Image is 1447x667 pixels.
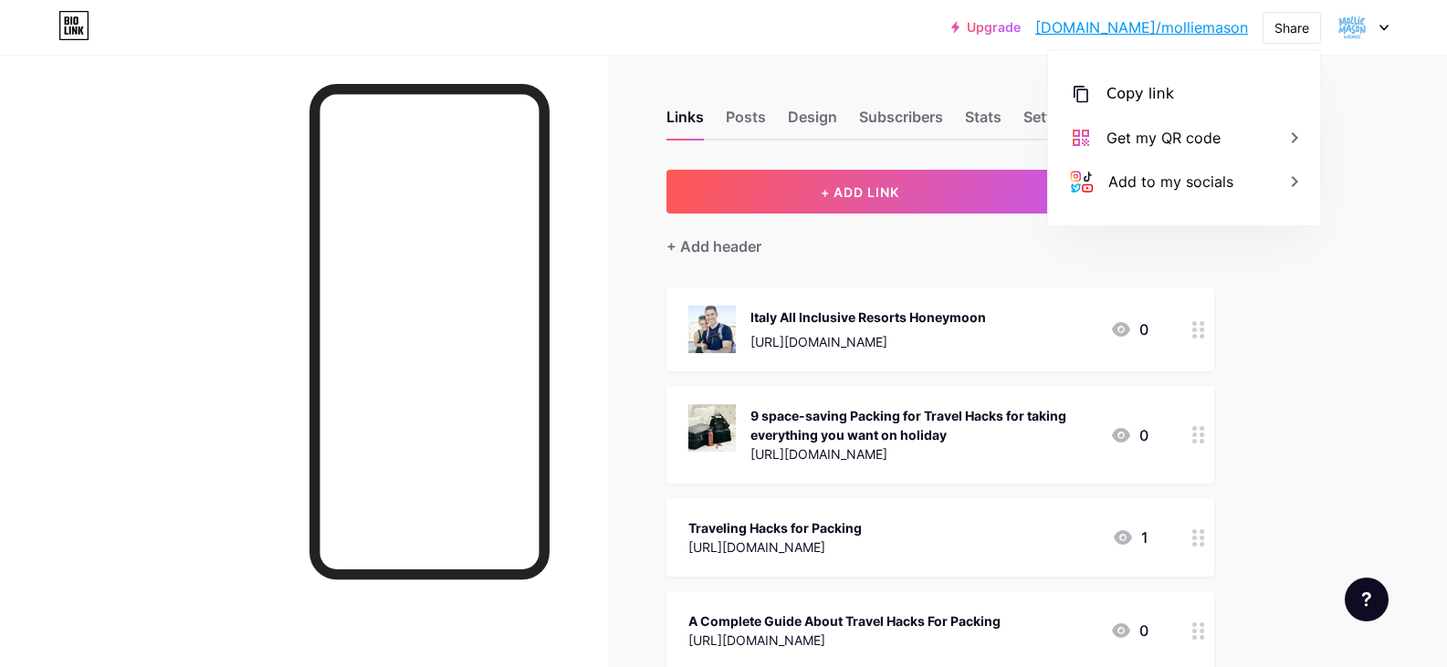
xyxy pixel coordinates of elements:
[688,537,862,557] div: [URL][DOMAIN_NAME]
[726,106,766,139] div: Posts
[688,306,736,353] img: Italy All Inclusive Resorts Honeymoon
[951,20,1021,35] a: Upgrade
[1274,18,1309,37] div: Share
[750,332,986,351] div: [URL][DOMAIN_NAME]
[859,106,943,139] div: Subscribers
[1106,127,1221,149] div: Get my QR code
[788,106,837,139] div: Design
[965,106,1001,139] div: Stats
[1110,424,1148,446] div: 0
[666,235,761,257] div: + Add header
[1106,83,1174,105] div: Copy link
[821,184,899,200] span: + ADD LINK
[750,307,986,327] div: Italy All Inclusive Resorts Honeymoon
[666,170,1054,214] button: + ADD LINK
[688,518,862,537] div: Traveling Hacks for Packing
[1108,171,1233,193] div: Add to my socials
[1110,318,1148,340] div: 0
[666,106,704,139] div: Links
[688,611,1001,631] div: A Complete Guide About Travel Hacks For Packing
[1335,10,1369,45] img: molliemason
[1112,526,1148,548] div: 1
[750,406,1096,444] div: 9 space-saving Packing for Travel Hacks for taking everything you want on holiday
[1035,16,1248,38] a: [DOMAIN_NAME]/molliemason
[1023,106,1082,139] div: Settings
[1110,620,1148,641] div: 0
[688,631,1001,650] div: [URL][DOMAIN_NAME]
[750,444,1096,464] div: [URL][DOMAIN_NAME]
[688,404,736,452] img: 9 space-saving Packing for Travel Hacks for taking everything you want on holiday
